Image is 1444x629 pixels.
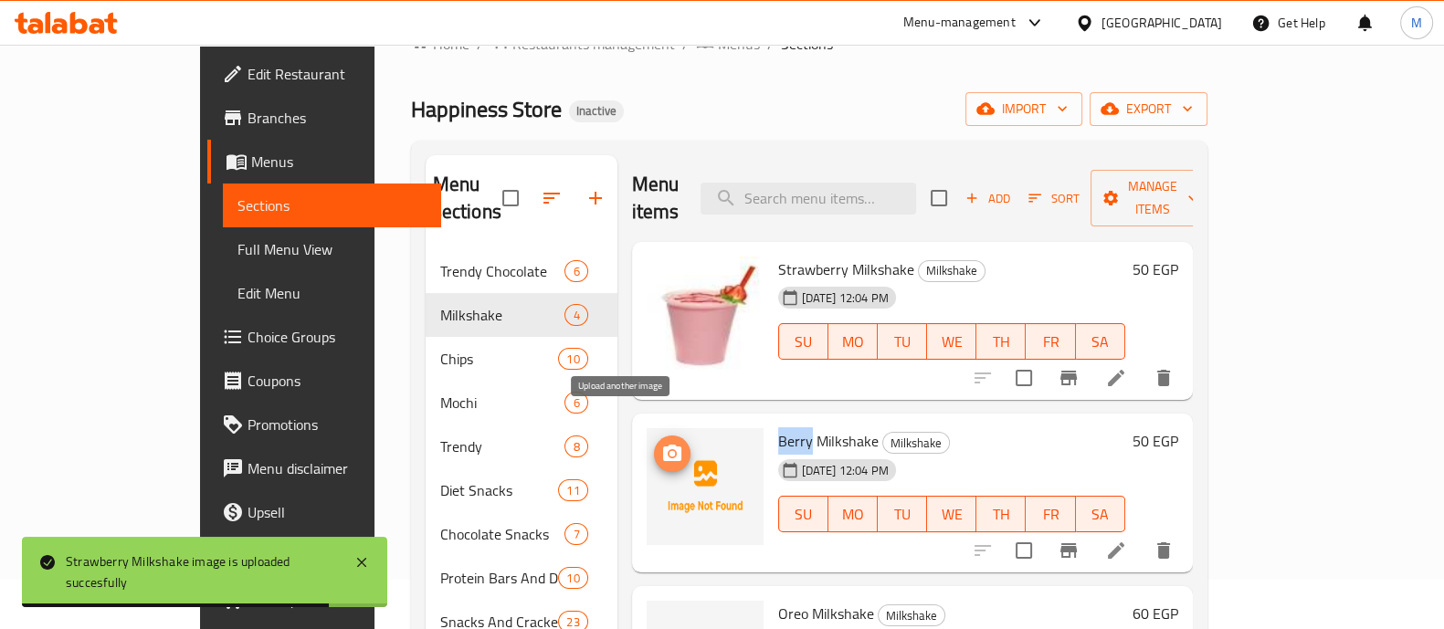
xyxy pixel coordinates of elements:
[1133,257,1178,282] h6: 50 EGP
[564,260,587,282] div: items
[795,462,896,479] span: [DATE] 12:04 PM
[647,428,764,545] img: Berry Milkshake
[885,329,920,355] span: TU
[654,435,690,472] button: upload picture
[558,479,587,501] div: items
[248,457,427,479] span: Menu disclaimer
[1142,529,1186,572] button: delete
[1142,356,1186,400] button: delete
[559,570,586,587] span: 10
[696,32,760,56] a: Menus
[878,604,945,626] div: Milkshake
[565,263,586,280] span: 6
[778,496,828,532] button: SU
[559,351,586,368] span: 10
[778,600,874,627] span: Oreo Milkshake
[1033,501,1068,528] span: FR
[574,176,617,220] button: Add section
[559,482,586,499] span: 11
[569,103,624,119] span: Inactive
[1133,601,1178,626] h6: 60 EGP
[207,534,441,578] a: Coverage Report
[426,293,617,337] div: Milkshake4
[883,433,949,454] span: Milkshake
[440,260,565,282] span: Trendy Chocolate
[1090,92,1207,126] button: export
[66,551,336,592] div: Strawberry Milkshake image is uploaded succesfully
[564,392,587,414] div: items
[781,33,833,55] span: Sections
[223,271,441,315] a: Edit Menu
[1017,184,1091,213] span: Sort items
[207,315,441,359] a: Choice Groups
[878,323,927,360] button: TU
[223,183,441,227] a: Sections
[1091,170,1213,226] button: Manage items
[237,194,427,216] span: Sections
[976,323,1026,360] button: TH
[426,425,617,468] div: Trendy8
[491,179,530,217] span: Select all sections
[440,523,565,545] span: Chocolate Snacks
[248,589,427,611] span: Grocery Checklist
[786,329,821,355] span: SU
[1101,13,1222,33] div: [GEOGRAPHIC_DATA]
[440,435,565,457] span: Trendy
[934,501,969,528] span: WE
[440,304,565,326] div: Milkshake
[647,257,764,373] img: Strawberry Milkshake
[530,176,574,220] span: Sort sections
[882,432,950,454] div: Milkshake
[701,183,916,215] input: search
[237,282,427,304] span: Edit Menu
[786,501,821,528] span: SU
[248,107,427,129] span: Branches
[934,329,969,355] span: WE
[440,348,559,370] span: Chips
[433,171,502,225] h2: Menu sections
[490,32,675,56] a: Restaurants management
[565,394,586,412] span: 6
[569,100,624,122] div: Inactive
[778,256,914,283] span: Strawberry Milkshake
[558,567,587,589] div: items
[1076,496,1125,532] button: SA
[1028,188,1079,209] span: Sort
[426,381,617,425] div: Mochi6
[1005,531,1043,570] span: Select to update
[965,92,1082,126] button: import
[426,512,617,556] div: Chocolate Snacks7
[1411,13,1422,33] span: M
[903,12,1016,34] div: Menu-management
[1033,329,1068,355] span: FR
[207,446,441,490] a: Menu disclaimer
[207,52,441,96] a: Edit Restaurant
[958,184,1017,213] span: Add item
[1104,98,1193,121] span: export
[426,468,617,512] div: Diet Snacks11
[718,33,760,55] span: Menus
[632,171,680,225] h2: Menu items
[248,501,427,523] span: Upsell
[223,227,441,271] a: Full Menu View
[927,496,976,532] button: WE
[207,359,441,403] a: Coupons
[440,392,565,414] div: Mochi
[440,479,559,501] span: Diet Snacks
[237,238,427,260] span: Full Menu View
[682,33,689,55] li: /
[879,605,944,626] span: Milkshake
[426,249,617,293] div: Trendy Chocolate6
[1026,496,1075,532] button: FR
[440,567,559,589] div: Protein Bars And Diet Chocolate
[920,179,958,217] span: Select section
[836,329,870,355] span: MO
[1005,359,1043,397] span: Select to update
[976,496,1026,532] button: TH
[767,33,774,55] li: /
[958,184,1017,213] button: Add
[426,556,617,600] div: Protein Bars And Diet Chocolate10
[411,89,562,130] span: Happiness Store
